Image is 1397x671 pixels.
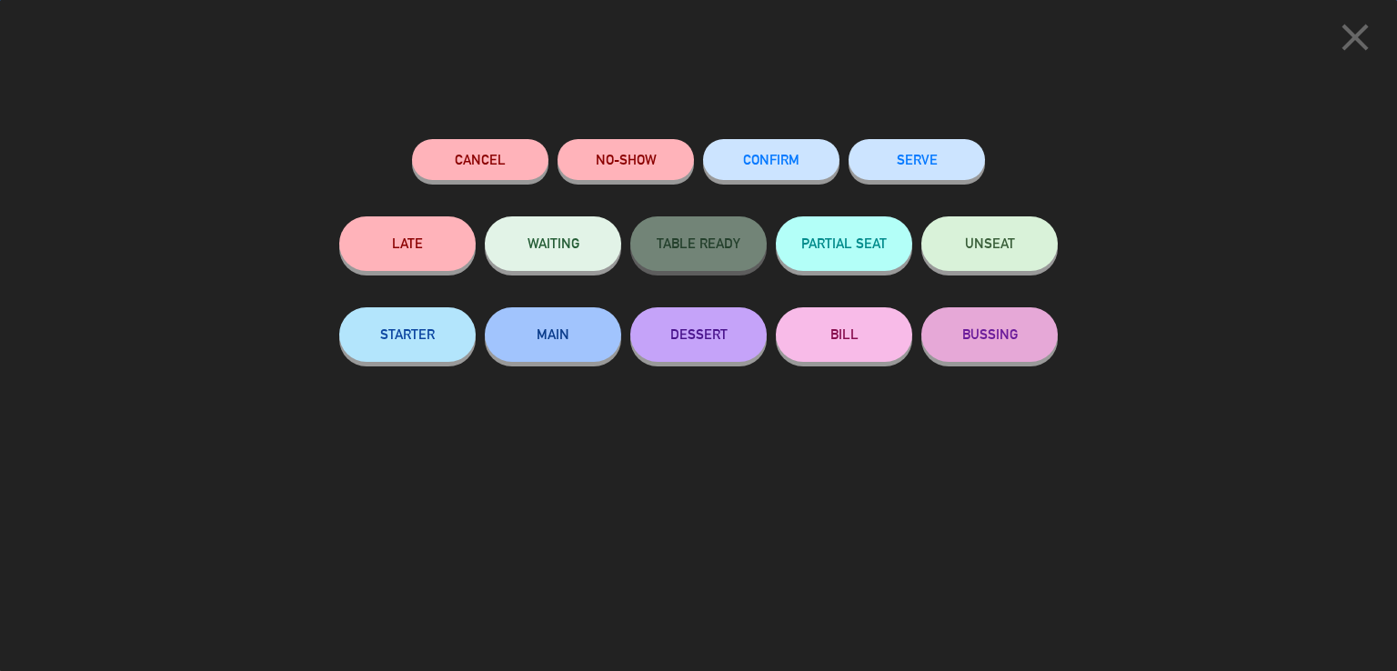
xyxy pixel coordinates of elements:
[339,307,476,362] button: STARTER
[743,152,799,167] span: CONFIRM
[339,216,476,271] button: LATE
[485,307,621,362] button: MAIN
[630,216,767,271] button: TABLE READY
[1332,15,1378,60] i: close
[776,216,912,271] button: PARTIAL SEAT
[558,139,694,180] button: NO-SHOW
[630,307,767,362] button: DESSERT
[703,139,839,180] button: CONFIRM
[485,216,621,271] button: WAITING
[921,216,1058,271] button: UNSEAT
[849,139,985,180] button: SERVE
[921,307,1058,362] button: BUSSING
[776,307,912,362] button: BILL
[965,235,1015,251] span: UNSEAT
[412,139,548,180] button: Cancel
[1327,14,1383,67] button: close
